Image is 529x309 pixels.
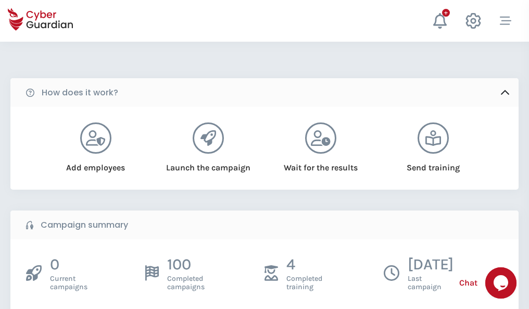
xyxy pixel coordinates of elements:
iframe: chat widget [485,267,519,299]
b: Campaign summary [41,219,128,231]
div: Wait for the results [278,154,364,174]
div: Add employees [53,154,138,174]
span: Current campaigns [50,275,87,291]
div: + [442,9,450,17]
div: Send training [391,154,476,174]
span: Last campaign [408,275,454,291]
p: 100 [167,255,205,275]
div: Launch the campaign [165,154,251,174]
span: Completed training [286,275,322,291]
p: 0 [50,255,87,275]
span: Completed campaigns [167,275,205,291]
p: [DATE] [408,255,454,275]
p: 4 [286,255,322,275]
span: Chat [459,277,477,289]
b: How does it work? [42,86,118,99]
